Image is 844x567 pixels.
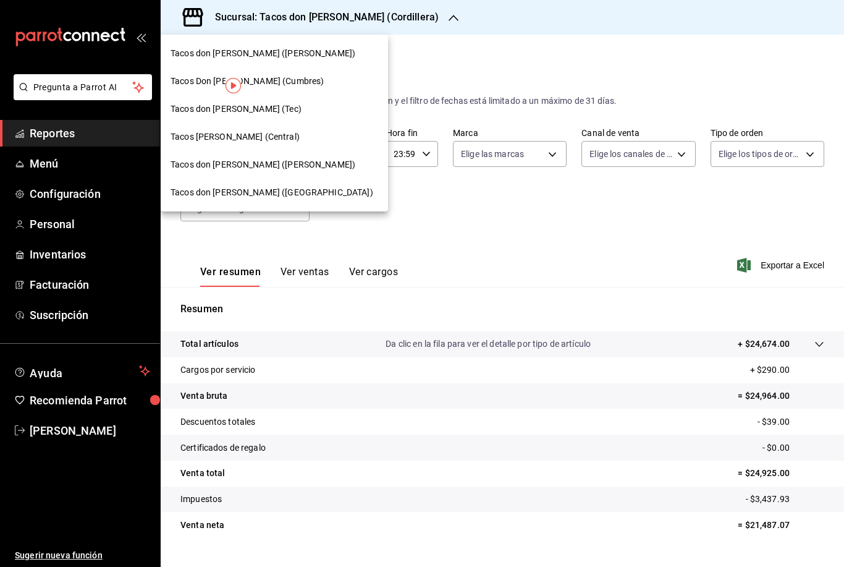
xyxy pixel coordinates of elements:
div: Tacos don [PERSON_NAME] ([PERSON_NAME]) [161,40,388,67]
span: Tacos Don [PERSON_NAME] (Cumbres) [171,75,324,88]
div: Tacos [PERSON_NAME] (Central) [161,123,388,151]
div: Tacos don [PERSON_NAME] ([GEOGRAPHIC_DATA]) [161,179,388,207]
span: Tacos don [PERSON_NAME] ([GEOGRAPHIC_DATA]) [171,186,373,199]
img: Tooltip marker [226,78,241,93]
div: Tacos Don [PERSON_NAME] (Cumbres) [161,67,388,95]
span: Tacos don [PERSON_NAME] ([PERSON_NAME]) [171,47,355,60]
span: Tacos don [PERSON_NAME] (Tec) [171,103,302,116]
span: Tacos don [PERSON_NAME] ([PERSON_NAME]) [171,158,355,171]
div: Tacos don [PERSON_NAME] (Tec) [161,95,388,123]
span: Tacos [PERSON_NAME] (Central) [171,130,300,143]
div: Tacos don [PERSON_NAME] ([PERSON_NAME]) [161,151,388,179]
